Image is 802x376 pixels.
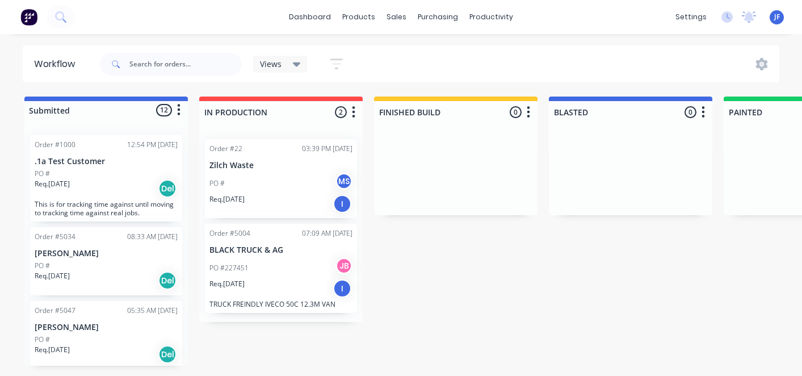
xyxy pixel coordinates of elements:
[337,9,381,26] div: products
[209,263,249,273] p: PO #227451
[381,9,412,26] div: sales
[209,228,250,239] div: Order #5004
[333,279,351,298] div: I
[35,323,178,332] p: [PERSON_NAME]
[35,249,178,258] p: [PERSON_NAME]
[129,53,242,76] input: Search for orders...
[35,261,50,271] p: PO #
[35,232,75,242] div: Order #5034
[127,140,178,150] div: 12:54 PM [DATE]
[35,335,50,345] p: PO #
[35,169,50,179] p: PO #
[209,194,245,204] p: Req. [DATE]
[35,140,75,150] div: Order #1000
[283,9,337,26] a: dashboard
[774,12,780,22] span: JF
[35,200,178,217] p: This is for tracking time against until moving to tracking time against real jobs.
[205,139,357,218] div: Order #2203:39 PM [DATE]Zilch WastePO #MSReq.[DATE]I
[35,271,70,281] p: Req. [DATE]
[260,58,282,70] span: Views
[30,135,182,222] div: Order #100012:54 PM [DATE].1a Test CustomerPO #Req.[DATE]DelThis is for tracking time against unt...
[209,161,352,170] p: Zilch Waste
[209,178,225,189] p: PO #
[412,9,464,26] div: purchasing
[35,179,70,189] p: Req. [DATE]
[127,232,178,242] div: 08:33 AM [DATE]
[205,224,357,313] div: Order #500407:09 AM [DATE]BLACK TRUCK & AGPO #227451JBReq.[DATE]ITRUCK FREINDLY IVECO 50C 12.3M VAN
[20,9,37,26] img: Factory
[158,271,177,290] div: Del
[209,300,352,308] p: TRUCK FREINDLY IVECO 50C 12.3M VAN
[302,228,352,239] div: 07:09 AM [DATE]
[158,345,177,364] div: Del
[30,301,182,369] div: Order #504705:35 AM [DATE][PERSON_NAME]PO #Req.[DATE]Del
[127,306,178,316] div: 05:35 AM [DATE]
[209,279,245,289] p: Req. [DATE]
[209,245,352,255] p: BLACK TRUCK & AG
[35,157,178,166] p: .1a Test Customer
[464,9,519,26] div: productivity
[335,257,352,274] div: JB
[158,179,177,198] div: Del
[335,173,352,190] div: MS
[35,345,70,355] p: Req. [DATE]
[30,227,182,295] div: Order #503408:33 AM [DATE][PERSON_NAME]PO #Req.[DATE]Del
[35,306,75,316] div: Order #5047
[302,144,352,154] div: 03:39 PM [DATE]
[209,144,242,154] div: Order #22
[670,9,712,26] div: settings
[34,57,81,71] div: Workflow
[333,195,351,213] div: I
